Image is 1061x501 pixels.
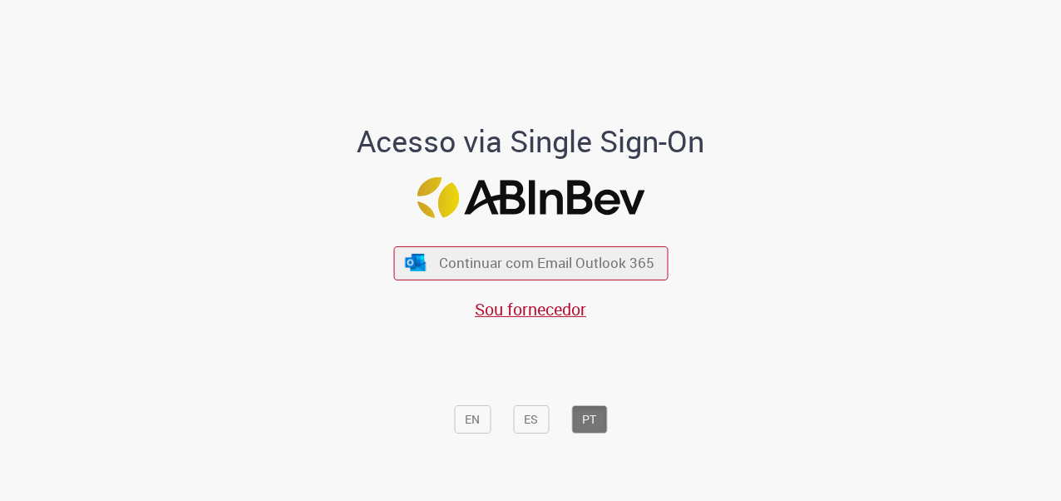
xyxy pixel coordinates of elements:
img: ícone Azure/Microsoft 360 [404,254,427,271]
a: Sou fornecedor [475,298,586,320]
img: Logo ABInBev [417,177,644,218]
h1: Acesso via Single Sign-On [300,125,762,158]
button: ES [513,405,549,434]
span: Continuar com Email Outlook 365 [439,254,654,273]
button: PT [571,405,607,434]
button: ícone Azure/Microsoft 360 Continuar com Email Outlook 365 [393,246,668,280]
button: EN [454,405,491,434]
